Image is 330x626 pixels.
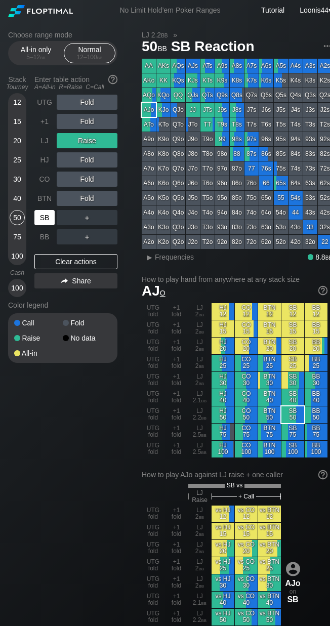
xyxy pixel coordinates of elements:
div: T3o [200,220,215,234]
div: Q8s [230,88,244,102]
div: BB 12 [305,303,327,320]
span: bb [199,362,204,369]
div: TT [200,117,215,132]
div: K5s [274,73,288,88]
div: JTs [200,103,215,117]
div: +1 fold [165,338,188,354]
div: J7o [186,161,200,176]
div: Q9o [171,132,185,146]
div: BB 20 [305,338,327,354]
div: Q4o [171,205,185,220]
div: Fold [57,191,117,206]
div: T9s [215,117,229,132]
div: A4o [142,205,156,220]
div: 62o [259,235,273,249]
div: 98o [215,147,229,161]
div: QTo [171,117,185,132]
div: HJ [34,152,55,168]
div: KTo [156,117,171,132]
div: K7s [244,73,259,88]
div: +1 fold [165,372,188,389]
span: bb [201,397,207,404]
div: Stack [4,71,30,95]
div: 53s [303,191,317,205]
div: KQs [171,73,185,88]
div: No data [63,335,111,342]
div: 32o [303,235,317,249]
div: J5o [186,191,200,205]
div: KTs [200,73,215,88]
div: 93s [303,132,317,146]
div: 83s [303,147,317,161]
div: J3s [303,103,317,117]
div: BB 15 [305,320,327,337]
div: JTo [186,117,200,132]
div: SB 20 [281,338,304,354]
h2: How to play hand from anywhere at any stack size [142,275,327,283]
div: 74s [288,161,303,176]
div: ▸ [143,251,156,263]
div: J2o [186,235,200,249]
div: A=All-in R=Raise C=Call [34,84,117,91]
div: HJ 40 [212,389,234,406]
span: bb [199,328,204,335]
div: 64s [288,176,303,190]
div: HJ 50 [212,406,234,423]
div: 44 [288,205,303,220]
div: 86o [230,176,244,190]
div: JJ [186,103,200,117]
div: J4o [186,205,200,220]
div: +1 fold [165,320,188,337]
div: 95s [274,132,288,146]
div: 64o [259,205,273,220]
div: KK [156,73,171,88]
div: K4s [288,73,303,88]
img: help.32db89a4.svg [107,74,118,85]
div: Fold [63,319,111,326]
div: Call [14,319,63,326]
div: 63o [259,220,273,234]
div: A7s [244,59,259,73]
div: BTN 30 [258,372,281,389]
div: 94o [215,205,229,220]
div: LJ [34,133,55,148]
div: AQo [142,88,156,102]
div: A8o [142,147,156,161]
div: Q6s [259,88,273,102]
div: Raise [14,335,63,342]
div: All-in [14,350,63,357]
div: Fold [57,114,117,129]
div: UTG [34,95,55,110]
div: BTN 20 [258,338,281,354]
div: 92o [215,235,229,249]
div: A3o [142,220,156,234]
div: SB 25 [281,355,304,371]
div: 77 [244,161,259,176]
div: +1 [34,114,55,129]
div: 95o [215,191,229,205]
div: CO 30 [235,372,258,389]
div: AKs [156,59,171,73]
div: BB [34,229,55,244]
div: Q7s [244,88,259,102]
div: Normal [66,44,113,63]
div: LJ 2 [188,303,211,320]
div: Q5s [274,88,288,102]
div: CO 12 [235,303,258,320]
div: 84s [288,147,303,161]
div: QTs [200,88,215,102]
div: HJ 25 [212,355,234,371]
div: UTG fold [142,406,164,423]
div: 74o [244,205,259,220]
div: UTG fold [142,338,164,354]
div: K8s [230,73,244,88]
span: » [168,31,183,39]
div: 15 [10,114,25,129]
div: Q2o [171,235,185,249]
div: 94s [288,132,303,146]
div: Q9s [215,88,229,102]
div: 43s [303,205,317,220]
div: A2o [142,235,156,249]
div: 96o [215,176,229,190]
img: help.32db89a4.svg [317,285,328,296]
